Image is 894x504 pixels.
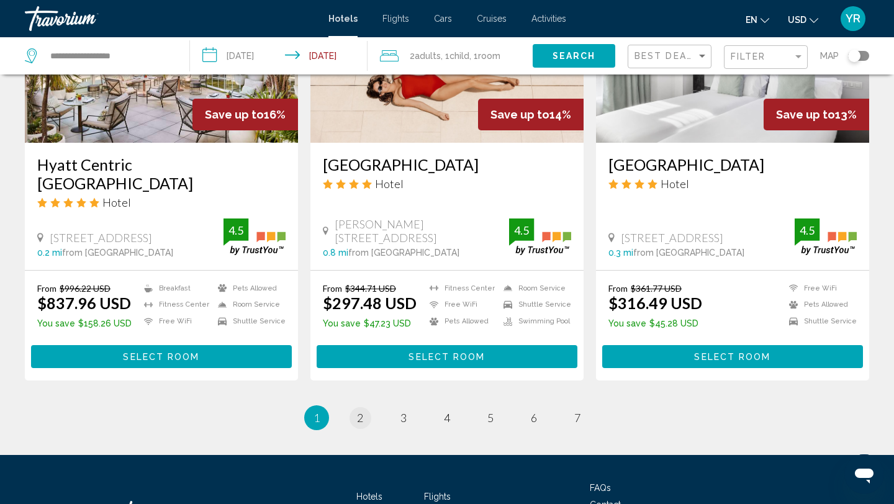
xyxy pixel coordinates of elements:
[25,6,316,31] a: Travorium
[497,300,571,310] li: Shuttle Service
[764,99,869,130] div: 13%
[31,345,292,368] button: Select Room
[533,44,615,67] button: Search
[138,283,212,294] li: Breakfast
[694,352,770,362] span: Select Room
[223,218,286,255] img: trustyou-badge.svg
[844,454,884,494] iframe: Button to launch messaging window
[608,248,633,258] span: 0.3 mi
[608,283,628,294] span: From
[375,177,404,191] span: Hotel
[37,294,131,312] ins: $837.96 USD
[192,99,298,130] div: 16%
[409,352,485,362] span: Select Room
[783,283,857,294] li: Free WiFi
[608,177,857,191] div: 4 star Hotel
[497,283,571,294] li: Room Service
[509,218,571,255] img: trustyou-badge.svg
[590,483,611,493] a: FAQs
[602,345,863,368] button: Select Room
[531,411,537,425] span: 6
[478,51,500,61] span: Room
[37,155,286,192] a: Hyatt Centric [GEOGRAPHIC_DATA]
[608,318,702,328] p: $45.28 USD
[608,294,702,312] ins: $316.49 USD
[477,14,507,24] a: Cruises
[317,348,577,362] a: Select Room
[37,248,62,258] span: 0.2 mi
[323,248,348,258] span: 0.8 mi
[382,14,409,24] a: Flights
[434,14,452,24] a: Cars
[348,248,459,258] span: from [GEOGRAPHIC_DATA]
[60,283,111,294] del: $996.22 USD
[776,108,835,121] span: Save up to
[788,11,818,29] button: Change currency
[661,177,689,191] span: Hotel
[839,50,869,61] button: Toggle map
[633,248,744,258] span: from [GEOGRAPHIC_DATA]
[190,37,368,74] button: Check-in date: Nov 3, 2025 Check-out date: Nov 4, 2025
[368,37,533,74] button: Travelers: 2 adults, 1 child
[37,196,286,209] div: 5 star Hotel
[574,411,580,425] span: 7
[25,405,869,430] ul: Pagination
[323,155,571,174] a: [GEOGRAPHIC_DATA]
[138,316,212,326] li: Free WiFi
[497,316,571,326] li: Swimming Pool
[37,318,75,328] span: You save
[837,6,869,32] button: User Menu
[123,352,199,362] span: Select Room
[509,223,534,238] div: 4.5
[423,316,497,326] li: Pets Allowed
[608,155,857,174] a: [GEOGRAPHIC_DATA]
[223,223,248,238] div: 4.5
[746,11,769,29] button: Change language
[400,411,407,425] span: 3
[731,52,766,61] span: Filter
[746,15,757,25] span: en
[314,411,320,425] span: 1
[423,283,497,294] li: Fitness Center
[469,47,500,65] span: , 1
[424,492,451,502] a: Flights
[335,217,509,245] span: [PERSON_NAME][STREET_ADDRESS]
[846,12,860,25] span: YR
[449,51,469,61] span: Child
[531,14,566,24] a: Activities
[102,196,131,209] span: Hotel
[795,223,819,238] div: 4.5
[37,318,132,328] p: $158.26 USD
[205,108,264,121] span: Save up to
[490,108,549,121] span: Save up to
[783,300,857,310] li: Pets Allowed
[345,283,396,294] del: $344.71 USD
[356,492,382,502] a: Hotels
[423,300,497,310] li: Free WiFi
[323,318,417,328] p: $47.23 USD
[37,283,56,294] span: From
[441,47,469,65] span: , 1
[323,318,361,328] span: You save
[328,14,358,24] span: Hotels
[323,177,571,191] div: 4 star Hotel
[820,47,839,65] span: Map
[415,51,441,61] span: Adults
[783,316,857,326] li: Shuttle Service
[608,318,646,328] span: You save
[317,345,577,368] button: Select Room
[621,231,723,245] span: [STREET_ADDRESS]
[487,411,494,425] span: 5
[553,52,596,61] span: Search
[602,348,863,362] a: Select Room
[631,283,682,294] del: $361.77 USD
[444,411,450,425] span: 4
[323,283,342,294] span: From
